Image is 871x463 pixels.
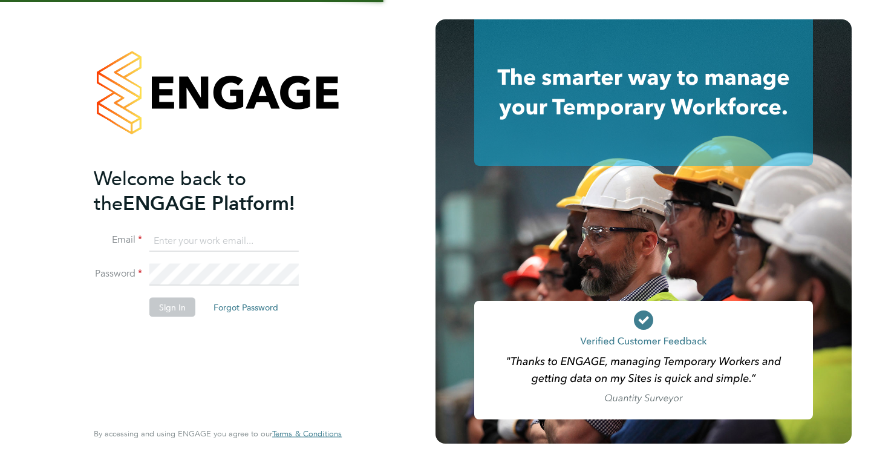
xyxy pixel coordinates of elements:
label: Password [94,268,142,280]
button: Sign In [149,298,195,317]
a: Terms & Conditions [272,429,342,439]
span: Terms & Conditions [272,429,342,439]
span: By accessing and using ENGAGE you agree to our [94,429,342,439]
button: Forgot Password [204,298,288,317]
span: Welcome back to the [94,166,246,215]
h2: ENGAGE Platform! [94,166,330,215]
label: Email [94,234,142,246]
input: Enter your work email... [149,230,299,252]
